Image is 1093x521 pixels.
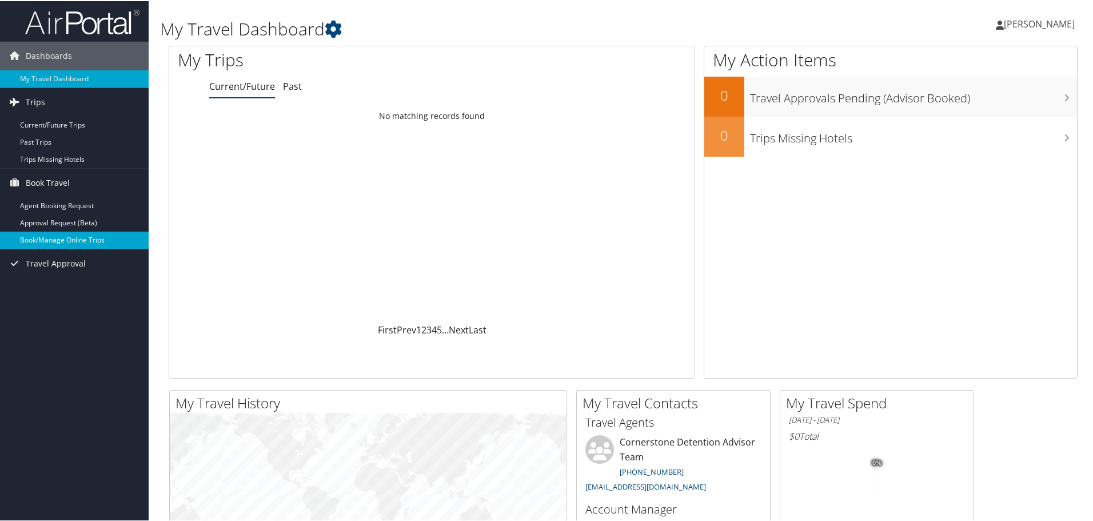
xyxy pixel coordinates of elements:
[283,79,302,92] a: Past
[750,83,1077,105] h3: Travel Approvals Pending (Advisor Booked)
[996,6,1086,40] a: [PERSON_NAME]
[786,392,974,412] h2: My Travel Spend
[704,125,744,144] h2: 0
[397,323,416,335] a: Prev
[704,47,1077,71] h1: My Action Items
[378,323,397,335] a: First
[26,248,86,277] span: Travel Approval
[160,16,777,40] h1: My Travel Dashboard
[469,323,486,335] a: Last
[872,459,881,466] tspan: 0%
[421,323,426,335] a: 2
[585,413,761,429] h3: Travel Agents
[704,116,1077,156] a: 0Trips Missing Hotels
[209,79,275,92] a: Current/Future
[585,480,706,491] a: [EMAIL_ADDRESS][DOMAIN_NAME]
[704,85,744,104] h2: 0
[26,41,72,69] span: Dashboards
[585,500,761,516] h3: Account Manager
[789,413,965,424] h6: [DATE] - [DATE]
[1004,17,1075,29] span: [PERSON_NAME]
[432,323,437,335] a: 4
[26,87,45,116] span: Trips
[437,323,442,335] a: 5
[789,429,799,442] span: $0
[789,429,965,442] h6: Total
[750,124,1077,145] h3: Trips Missing Hotels
[449,323,469,335] a: Next
[25,7,139,34] img: airportal-logo.png
[416,323,421,335] a: 1
[178,47,467,71] h1: My Trips
[175,392,566,412] h2: My Travel History
[26,168,70,196] span: Book Travel
[426,323,432,335] a: 3
[442,323,449,335] span: …
[580,434,767,495] li: Cornerstone Detention Advisor Team
[620,466,684,476] a: [PHONE_NUMBER]
[704,75,1077,116] a: 0Travel Approvals Pending (Advisor Booked)
[583,392,770,412] h2: My Travel Contacts
[169,105,695,125] td: No matching records found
